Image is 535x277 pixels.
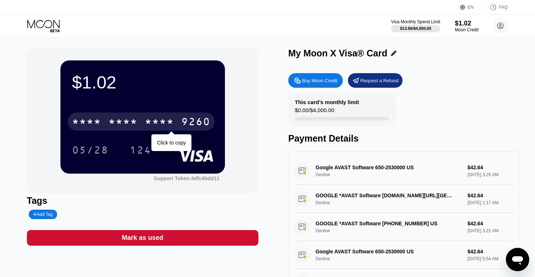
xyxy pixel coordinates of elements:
[27,195,259,206] div: Tags
[72,72,213,92] div: $1.02
[288,73,343,88] div: Buy Moon Credit
[72,145,108,157] div: 05/28
[130,145,151,157] div: 124
[455,20,479,27] div: $1.02
[391,19,440,24] div: Visa Monthly Spend Limit
[360,78,399,84] div: Request a Refund
[27,230,259,246] div: Mark as used
[302,78,337,84] div: Buy Moon Credit
[288,48,387,59] div: My Moon X Visa® Card
[391,19,440,32] div: Visa Monthly Spend Limit$13.86/$4,000.00
[506,248,529,271] iframe: Button to launch messaging window
[181,117,210,128] div: 9260
[455,20,479,32] div: $1.02Moon Credit
[67,141,114,159] div: 05/28
[460,4,482,11] div: EN
[468,5,474,10] div: EN
[295,107,334,117] div: $0.00 / $4,000.00
[288,133,520,144] div: Payment Details
[295,99,359,105] div: This card’s monthly limit
[455,27,479,32] div: Moon Credit
[33,212,53,217] div: Add Tag
[154,175,219,181] div: Support Token: 4dfc4bdd11
[499,5,508,10] div: FAQ
[157,140,186,146] div: Click to copy
[348,73,403,88] div: Request a Refund
[482,4,508,11] div: FAQ
[154,175,219,181] div: Support Token:4dfc4bdd11
[122,234,163,242] div: Mark as used
[124,141,157,159] div: 124
[29,210,57,219] div: Add Tag
[400,26,431,31] div: $13.86 / $4,000.00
